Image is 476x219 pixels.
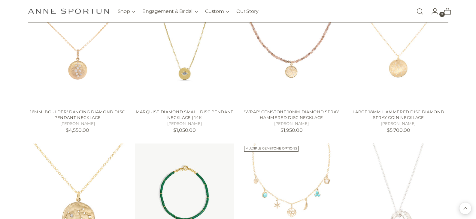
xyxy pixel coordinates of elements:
[439,12,445,17] span: 0
[459,203,471,214] button: Back to top
[426,5,438,17] a: Go to the account page
[242,121,341,127] h5: [PERSON_NAME]
[349,121,448,127] h5: [PERSON_NAME]
[353,109,444,120] a: Large 18mm Hammered Disc Diamond Spray Coin Necklace
[135,121,234,127] h5: [PERSON_NAME]
[439,5,451,17] a: Open cart modal
[349,5,448,104] a: Large 18mm Hammered Disc Diamond Spray Coin Necklace
[135,5,234,104] a: Marquise Diamond Small Disc Pendant Necklace | 14k
[66,127,89,133] span: $4,550.00
[205,5,229,18] button: Custom
[28,5,127,104] a: 16mm 'Boulder' Dancing Diamond Disc Pendant Necklace
[173,127,196,133] span: $1,050.00
[142,5,198,18] button: Engagement & Bridal
[414,5,426,17] a: Open search modal
[118,5,135,18] button: Shop
[28,8,109,14] a: Anne Sportun Fine Jewellery
[28,121,127,127] h5: [PERSON_NAME]
[136,109,233,120] a: Marquise Diamond Small Disc Pendant Necklace | 14k
[244,109,339,120] a: 'Wrap' Gemstone 10mm Diamond Spray Hammered Disc Necklace
[30,109,125,120] a: 16mm 'Boulder' Dancing Diamond Disc Pendant Necklace
[280,127,303,133] span: $1,950.00
[242,5,341,104] a: 'Wrap' Gemstone 10mm Diamond Spray Hammered Disc Necklace
[236,5,258,18] a: Our Story
[387,127,410,133] span: $5,700.00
